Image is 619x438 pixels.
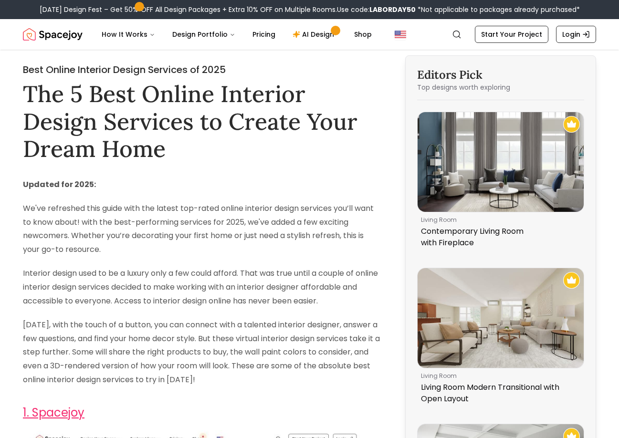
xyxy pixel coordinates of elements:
a: 1. Spacejoy [23,405,84,420]
img: Contemporary Living Room with Fireplace [418,112,584,212]
span: Use code: [337,5,416,14]
button: How It Works [94,25,163,44]
h1: The 5 Best Online Interior Design Services to Create Your Dream Home [23,80,380,163]
p: Top designs worth exploring [417,83,584,92]
img: Recommended Spacejoy Design - Living Room Modern Transitional with Open Layout [563,272,580,289]
a: Start Your Project [475,26,548,43]
a: Contemporary Living Room with FireplaceRecommended Spacejoy Design - Contemporary Living Room wit... [417,112,584,252]
p: Contemporary Living Room with Fireplace [421,226,577,249]
span: *Not applicable to packages already purchased* [416,5,580,14]
b: LABORDAY50 [369,5,416,14]
a: Login [556,26,596,43]
img: Living Room Modern Transitional with Open Layout [418,268,584,368]
img: United States [395,29,406,40]
p: Living Room Modern Transitional with Open Layout [421,382,577,405]
p: We've refreshed this guide with the latest top-rated online interior design services you’ll want ... [23,202,380,257]
a: Spacejoy [23,25,83,44]
div: [DATE] Design Fest – Get 50% OFF All Design Packages + Extra 10% OFF on Multiple Rooms. [40,5,580,14]
h3: Editors Pick [417,67,584,83]
p: living room [421,372,577,380]
img: Spacejoy Logo [23,25,83,44]
h2: Best Online Interior Design Services of 2025 [23,63,380,76]
nav: Global [23,19,596,50]
a: Pricing [245,25,283,44]
p: Interior design used to be a luxury only a few could afford. That was true until a couple of onli... [23,267,380,308]
p: living room [421,216,577,224]
a: Living Room Modern Transitional with Open LayoutRecommended Spacejoy Design - Living Room Modern ... [417,268,584,408]
strong: Updated for 2025: [23,179,96,190]
p: [DATE], with the touch of a button, you can connect with a talented interior designer, answer a f... [23,318,380,387]
img: Recommended Spacejoy Design - Contemporary Living Room with Fireplace [563,116,580,133]
a: Shop [346,25,379,44]
a: AI Design [285,25,345,44]
nav: Main [94,25,379,44]
button: Design Portfolio [165,25,243,44]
